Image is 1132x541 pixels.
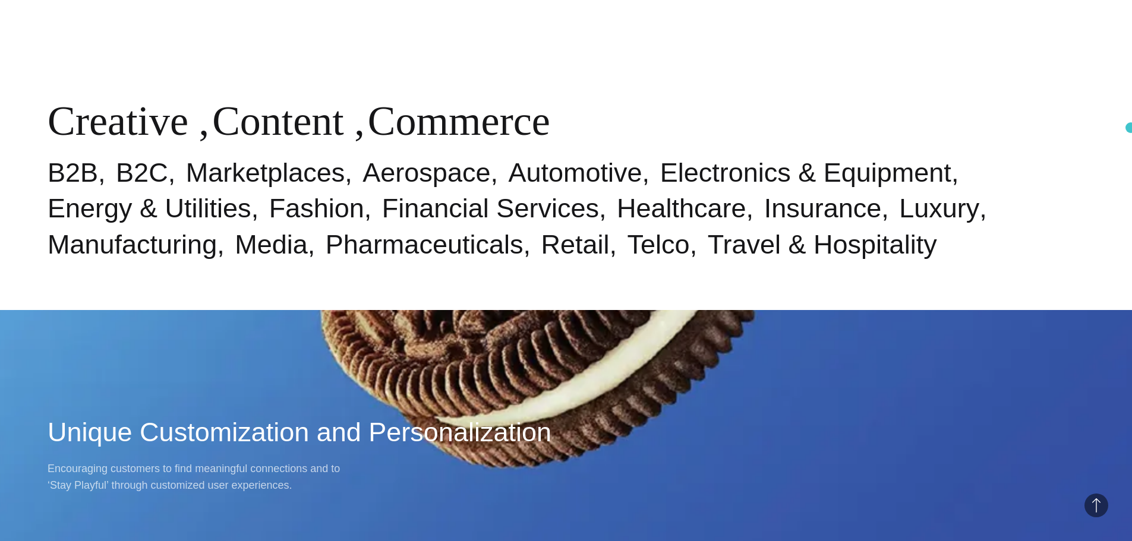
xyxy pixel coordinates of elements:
p: Encouraging customers to find meaningful connections and to ‘Stay Playful’ through customized use... [48,460,345,493]
a: Financial Services [382,193,599,223]
span: , [354,98,365,144]
a: Aerospace [362,157,490,188]
a: Luxury [899,193,979,223]
a: Commerce [368,98,550,144]
a: Healthcare [617,193,746,223]
span: , [199,98,210,144]
a: Electronics & Equipment [660,157,951,188]
a: Manufacturing [48,229,217,260]
a: B2B [48,157,98,188]
a: Insurance [764,193,882,223]
a: Marketplaces [186,157,345,188]
button: Back to Top [1084,493,1108,517]
a: Energy & Utilities [48,193,251,223]
a: Automotive [508,157,642,188]
a: Retail [541,229,610,260]
a: Pharmaceuticals [326,229,524,260]
h2: Unique Customization and Personalization [48,415,1084,450]
a: Telco [628,229,690,260]
a: Travel & Hospitality [708,229,937,260]
a: Fashion [269,193,364,223]
a: Creative [48,98,188,144]
a: Media [235,229,308,260]
a: Content [212,98,344,144]
a: B2C [116,157,168,188]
